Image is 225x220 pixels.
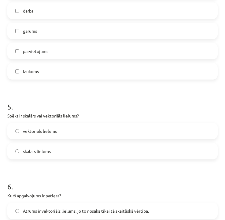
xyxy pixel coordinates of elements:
span: skalārs lielums [23,148,51,155]
input: pārvietojums [15,49,19,53]
h1: 6 . [7,172,218,191]
p: Kurš apgalvojums ir patiess? [7,192,218,199]
h1: 5 . [7,92,218,111]
span: pārvietojums [23,48,48,54]
input: vektoriāls lielums [15,129,19,133]
span: vektoriāls lielums [23,128,57,134]
span: darbs [23,8,33,14]
input: garums [15,29,19,33]
input: darbs [15,9,19,13]
p: Spēks ir skalārs vai vektoriāls lielums? [7,113,218,119]
input: Ātrums ir vektoriāls lielums, jo to nosaka tikai tā skaitliskā vērtība. [15,209,19,213]
span: laukums [23,68,39,75]
input: laukums [15,69,19,73]
span: garums [23,28,37,34]
input: skalārs lielums [15,149,19,153]
span: Ātrums ir vektoriāls lielums, jo to nosaka tikai tā skaitliskā vērtība. [23,208,149,214]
